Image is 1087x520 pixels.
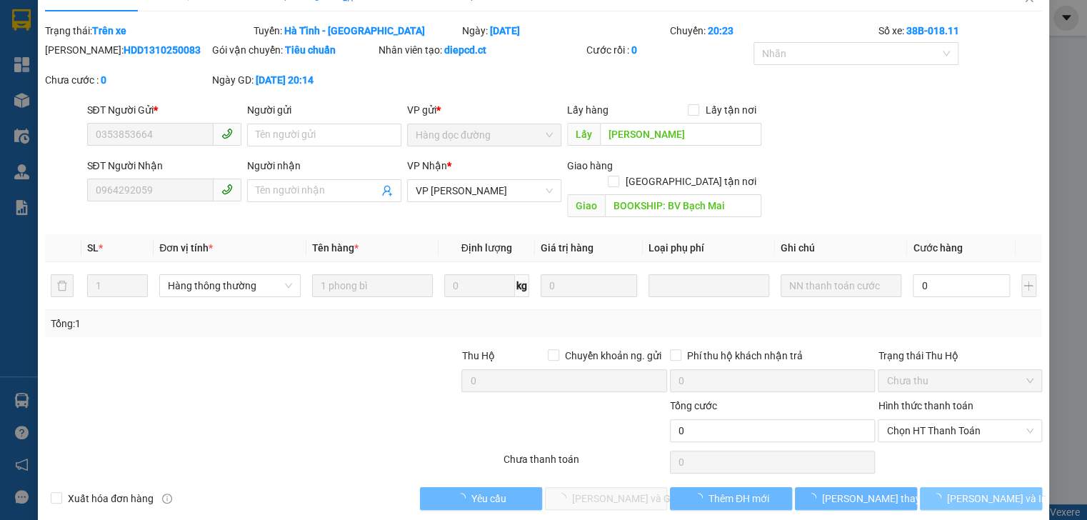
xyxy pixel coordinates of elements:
span: [PERSON_NAME] thay đổi [822,491,936,506]
span: VP Nhận [407,160,447,171]
span: Hàng thông thường [168,275,292,296]
div: Số xe: [876,23,1043,39]
span: info-circle [162,494,172,504]
button: Yêu cầu [420,487,542,510]
b: Hà Tĩnh - [GEOGRAPHIC_DATA] [284,25,425,36]
span: Lấy [567,123,600,146]
div: Người gửi [247,102,401,118]
th: Ghi chú [775,234,907,262]
button: [PERSON_NAME] thay đổi [795,487,917,510]
div: SĐT Người Gửi [87,102,241,118]
b: [DATE] 20:14 [256,74,314,86]
b: 0 [101,74,106,86]
button: delete [51,274,74,297]
input: VD: Bàn, Ghế [312,274,433,297]
span: VP Hoàng Liệt [416,180,553,201]
b: diepcd.ct [444,44,486,56]
span: Tên hàng [312,242,359,254]
span: Chuyển khoản ng. gửi [559,348,667,364]
span: phone [221,184,233,195]
span: phone [221,128,233,139]
input: 0 [541,274,637,297]
span: Xuất hóa đơn hàng [62,491,159,506]
div: Tổng: 1 [51,316,420,331]
span: Chọn HT Thanh Toán [886,420,1033,441]
b: 38B-018.11 [906,25,958,36]
span: Phí thu hộ khách nhận trả [681,348,808,364]
div: Gói vận chuyển: [212,42,376,58]
b: 20:23 [708,25,733,36]
div: VP gửi [407,102,561,118]
button: Thêm ĐH mới [670,487,792,510]
div: Chưa thanh toán [502,451,668,476]
div: Tuyến: [252,23,461,39]
span: Định lượng [461,242,512,254]
span: Tổng cước [670,400,717,411]
span: Giá trị hàng [541,242,593,254]
b: [DATE] [489,25,519,36]
span: loading [456,493,471,503]
span: loading [806,493,822,503]
span: Lấy tận nơi [699,102,761,118]
div: Nhân viên tạo: [379,42,584,58]
input: Dọc đường [600,123,761,146]
span: Đơn vị tính [159,242,213,254]
span: Giao hàng [567,160,613,171]
button: [PERSON_NAME] và Giao hàng [545,487,667,510]
span: Cước hàng [913,242,962,254]
span: Giao [567,194,605,217]
span: Chưa thu [886,370,1033,391]
div: Chuyến: [668,23,877,39]
span: [GEOGRAPHIC_DATA] tận nơi [619,174,761,189]
div: Cước rồi : [586,42,750,58]
span: loading [931,493,947,503]
span: Yêu cầu [471,491,506,506]
div: Người nhận [247,158,401,174]
div: SĐT Người Nhận [87,158,241,174]
span: Thêm ĐH mới [708,491,769,506]
span: Lấy hàng [567,104,608,116]
div: Chưa cước : [45,72,209,88]
div: Ngày: [460,23,668,39]
span: Thu Hộ [461,350,494,361]
label: Hình thức thanh toán [878,400,973,411]
button: plus [1021,274,1036,297]
div: [PERSON_NAME]: [45,42,209,58]
b: Trên xe [92,25,126,36]
input: Dọc đường [605,194,761,217]
input: Ghi Chú [781,274,901,297]
b: 0 [631,44,636,56]
span: user-add [381,185,393,196]
span: SL [87,242,99,254]
div: Trạng thái: [44,23,252,39]
span: kg [515,274,529,297]
b: Tiêu chuẩn [285,44,336,56]
button: [PERSON_NAME] và In [920,487,1042,510]
span: loading [693,493,708,503]
div: Ngày GD: [212,72,376,88]
b: HDD1310250083 [124,44,201,56]
div: Trạng thái Thu Hộ [878,348,1041,364]
span: Hàng dọc đường [416,124,553,146]
th: Loại phụ phí [643,234,775,262]
span: [PERSON_NAME] và In [947,491,1047,506]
